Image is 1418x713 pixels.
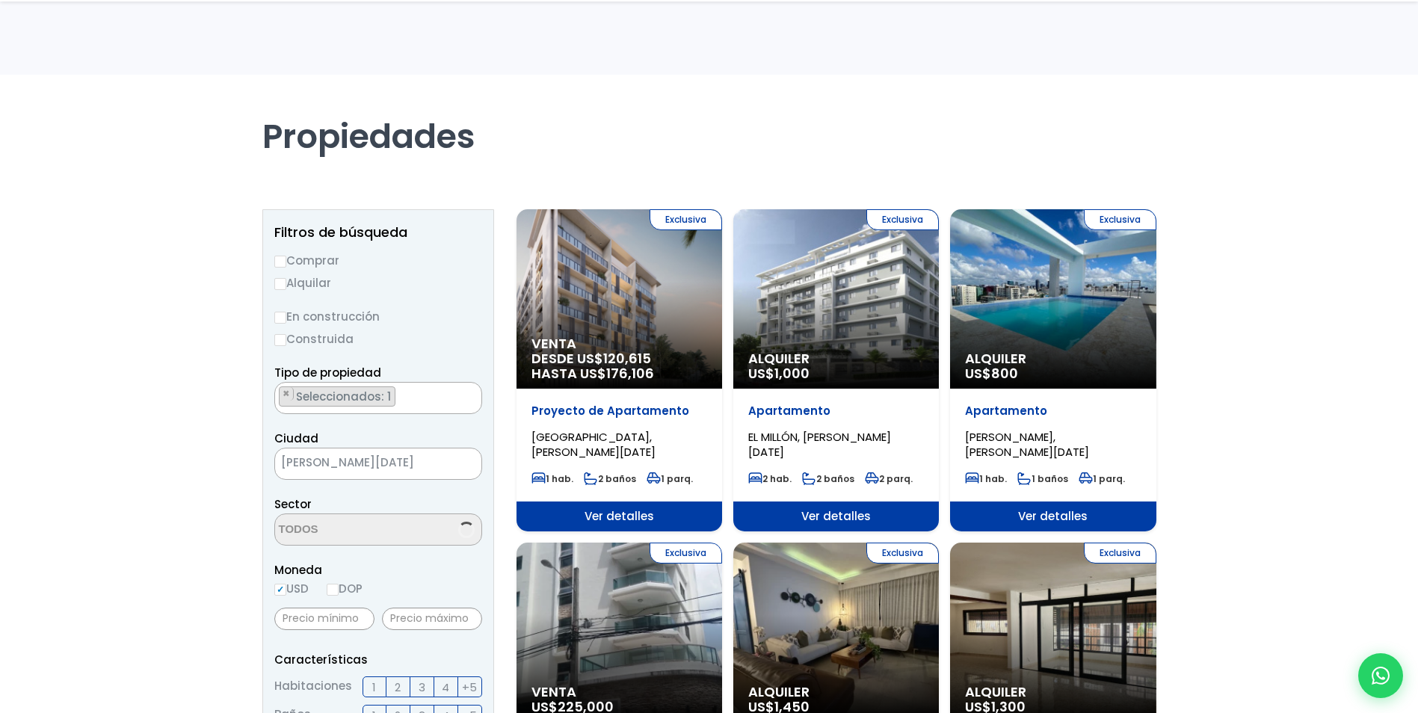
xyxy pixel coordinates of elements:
[748,351,924,366] span: Alquiler
[774,364,810,383] span: 1,000
[262,75,1156,157] h1: Propiedades
[965,472,1007,485] span: 1 hab.
[965,429,1089,460] span: [PERSON_NAME], [PERSON_NAME][DATE]
[274,430,318,446] span: Ciudad
[950,501,1156,531] span: Ver detalles
[274,365,381,380] span: Tipo de propiedad
[531,404,707,419] p: Proyecto de Apartamento
[531,336,707,351] span: Venta
[950,209,1156,531] a: Exclusiva Alquiler US$800 Apartamento [PERSON_NAME], [PERSON_NAME][DATE] 1 hab. 1 baños 1 parq. V...
[965,351,1141,366] span: Alquiler
[274,676,352,697] span: Habitaciones
[531,351,707,381] span: DESDE US$
[465,386,474,401] button: Remove all items
[802,472,854,485] span: 2 baños
[327,579,363,598] label: DOP
[606,364,654,383] span: 176,106
[442,678,449,697] span: 4
[274,448,482,480] span: SANTO DOMINGO DE GUZMÁN
[274,274,482,292] label: Alquilar
[748,429,891,460] span: EL MILLÓN, [PERSON_NAME][DATE]
[279,386,395,407] li: APARTAMENTO
[275,514,420,546] textarea: Search
[603,349,651,368] span: 120,615
[647,472,693,485] span: 1 parq.
[748,364,810,383] span: US$
[1079,472,1125,485] span: 1 parq.
[965,404,1141,419] p: Apartamento
[274,584,286,596] input: USD
[274,312,286,324] input: En construcción
[274,307,482,326] label: En construcción
[382,608,482,630] input: Precio máximo
[517,501,722,531] span: Ver detalles
[965,685,1141,700] span: Alquiler
[459,457,466,471] span: ×
[466,387,473,401] span: ×
[274,330,482,348] label: Construida
[748,404,924,419] p: Apartamento
[517,209,722,531] a: Exclusiva Venta DESDE US$120,615 HASTA US$176,106 Proyecto de Apartamento [GEOGRAPHIC_DATA], [PER...
[650,209,722,230] span: Exclusiva
[274,579,309,598] label: USD
[372,678,376,697] span: 1
[733,501,939,531] span: Ver detalles
[274,608,374,630] input: Precio mínimo
[650,543,722,564] span: Exclusiva
[274,334,286,346] input: Construida
[274,225,482,240] h2: Filtros de búsqueda
[274,278,286,290] input: Alquilar
[280,387,294,401] button: Remove item
[1084,543,1156,564] span: Exclusiva
[274,256,286,268] input: Comprar
[274,496,312,512] span: Sector
[283,387,290,401] span: ×
[395,678,401,697] span: 2
[295,389,395,404] span: Seleccionados: 1
[1017,472,1068,485] span: 1 baños
[531,366,707,381] span: HASTA US$
[419,678,425,697] span: 3
[865,472,913,485] span: 2 parq.
[444,452,466,476] button: Remove all items
[531,685,707,700] span: Venta
[275,383,283,415] textarea: Search
[866,543,939,564] span: Exclusiva
[327,584,339,596] input: DOP
[733,209,939,531] a: Exclusiva Alquiler US$1,000 Apartamento EL MILLÓN, [PERSON_NAME][DATE] 2 hab. 2 baños 2 parq. Ver...
[531,472,573,485] span: 1 hab.
[991,364,1018,383] span: 800
[274,561,482,579] span: Moneda
[462,678,477,697] span: +5
[274,650,482,669] p: Características
[748,472,792,485] span: 2 hab.
[531,429,656,460] span: [GEOGRAPHIC_DATA], [PERSON_NAME][DATE]
[274,251,482,270] label: Comprar
[584,472,636,485] span: 2 baños
[965,364,1018,383] span: US$
[1084,209,1156,230] span: Exclusiva
[275,452,444,473] span: SANTO DOMINGO DE GUZMÁN
[748,685,924,700] span: Alquiler
[866,209,939,230] span: Exclusiva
